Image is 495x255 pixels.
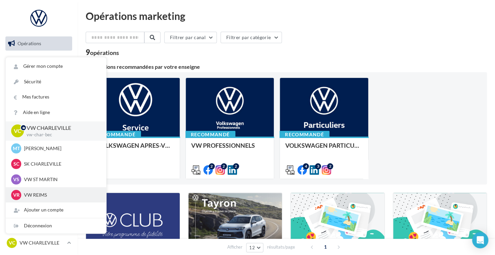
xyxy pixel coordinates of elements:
p: vw-char-bec [27,132,95,138]
p: VW CHARLEVILLE [27,124,95,132]
div: 2 [233,163,239,169]
div: 9 [86,49,119,56]
a: VC VW CHARLEVILLE [5,236,72,249]
span: résultats/page [267,244,295,250]
a: Campagnes [4,87,74,102]
p: SK CHARLEVILLE [24,161,98,167]
div: opérations [90,50,119,56]
span: VC [14,127,21,135]
div: Recommandé [280,131,329,138]
div: Ajouter un compte [6,202,106,218]
span: Opérations [18,40,41,46]
button: Filtrer par canal [164,32,217,43]
div: 3 opérations recommandées par votre enseigne [86,64,487,69]
div: 2 [221,163,227,169]
div: Opérations marketing [86,11,487,21]
a: Contacts [4,104,74,118]
a: Sécurité [6,74,106,89]
span: VS [13,176,19,183]
div: Déconnexion [6,218,106,233]
span: VR [13,192,20,198]
button: 12 [246,243,263,252]
div: 2 [327,163,333,169]
div: 2 [209,163,215,169]
div: Recommandé [91,131,141,138]
a: Boîte de réception17 [4,53,74,68]
a: Campagnes DataOnDemand [4,177,74,197]
a: Aide en ligne [6,105,106,120]
div: 4 [303,163,309,169]
span: 12 [249,245,255,250]
div: 3 [315,163,321,169]
p: VW REIMS [24,192,98,198]
div: Recommandé [185,131,235,138]
a: Médiathèque [4,121,74,135]
a: Calendrier [4,138,74,152]
p: VW CHARLEVILLE [20,239,64,246]
span: VC [9,239,15,246]
button: Filtrer par catégorie [221,32,282,43]
a: PLV et print personnalisable [4,154,74,174]
p: [PERSON_NAME] [24,145,98,152]
div: Open Intercom Messenger [472,232,488,248]
a: Mes factures [6,89,106,105]
span: Afficher [227,244,242,250]
a: Visibilité en ligne [4,70,74,85]
a: Opérations [4,36,74,51]
div: VOLKSWAGEN APRES-VENTE [97,142,174,155]
div: VOLKSWAGEN PARTICULIER [285,142,363,155]
span: MT [13,145,20,152]
p: VW ST MARTIN [24,176,98,183]
div: VW PROFESSIONNELS [191,142,269,155]
span: SC [13,161,19,167]
span: 1 [320,242,331,252]
a: Gérer mon compte [6,59,106,74]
